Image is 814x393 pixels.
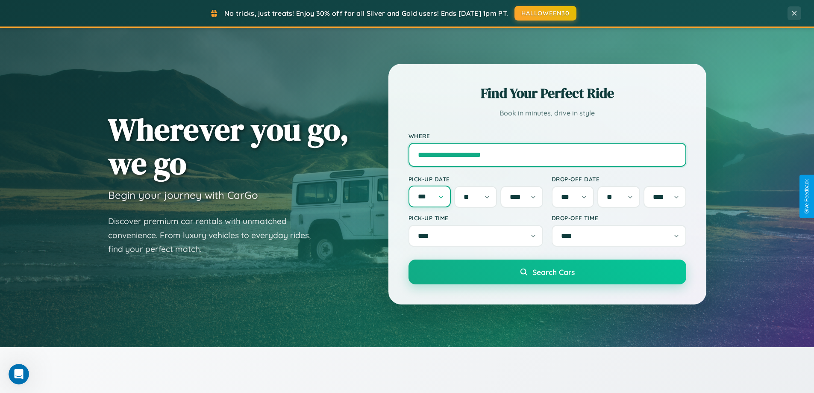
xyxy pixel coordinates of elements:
[108,189,258,201] h3: Begin your journey with CarGo
[408,107,686,119] p: Book in minutes, drive in style
[804,179,810,214] div: Give Feedback
[9,364,29,384] iframe: Intercom live chat
[408,214,543,222] label: Pick-up Time
[408,132,686,139] label: Where
[224,9,508,18] span: No tricks, just treats! Enjoy 30% off for all Silver and Gold users! Ends [DATE] 1pm PT.
[408,84,686,103] h2: Find Your Perfect Ride
[108,214,322,256] p: Discover premium car rentals with unmatched convenience. From luxury vehicles to everyday rides, ...
[514,6,576,21] button: HALLOWEEN30
[408,175,543,183] label: Pick-up Date
[532,267,575,277] span: Search Cars
[108,112,349,180] h1: Wherever you go, we go
[552,175,686,183] label: Drop-off Date
[552,214,686,222] label: Drop-off Time
[408,260,686,284] button: Search Cars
